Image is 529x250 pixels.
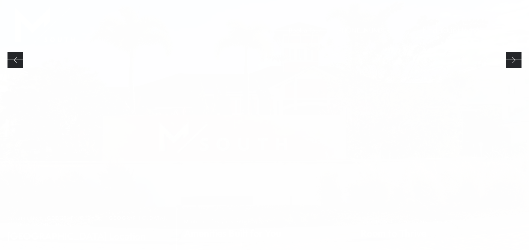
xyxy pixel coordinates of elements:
a: Next [506,52,522,68]
a: Call Us at 813-570-8014 [336,26,392,34]
a: Modern Lifestyle Centric Spaces [176,207,352,250]
span: Room to Thrive [361,226,453,240]
button: Open Menu [495,26,514,33]
span: [PHONE_NUMBER] [336,26,392,34]
img: MSouth [15,7,75,52]
span: Layouts Perfect For Every Lifestyle [361,218,453,225]
a: Layouts Perfect For Every Lifestyle [353,207,529,250]
a: Previous [7,52,23,68]
span: Modern Lifestyle Centric Spaces [184,218,281,225]
span: Minutes from [GEOGRAPHIC_DATA], [GEOGRAPHIC_DATA], & [GEOGRAPHIC_DATA] [7,215,169,228]
span: [GEOGRAPHIC_DATA] Location [7,229,169,243]
a: Find Your Home [422,24,480,36]
span: Amenities Built for You [184,226,281,240]
a: Book a Tour [289,26,321,34]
